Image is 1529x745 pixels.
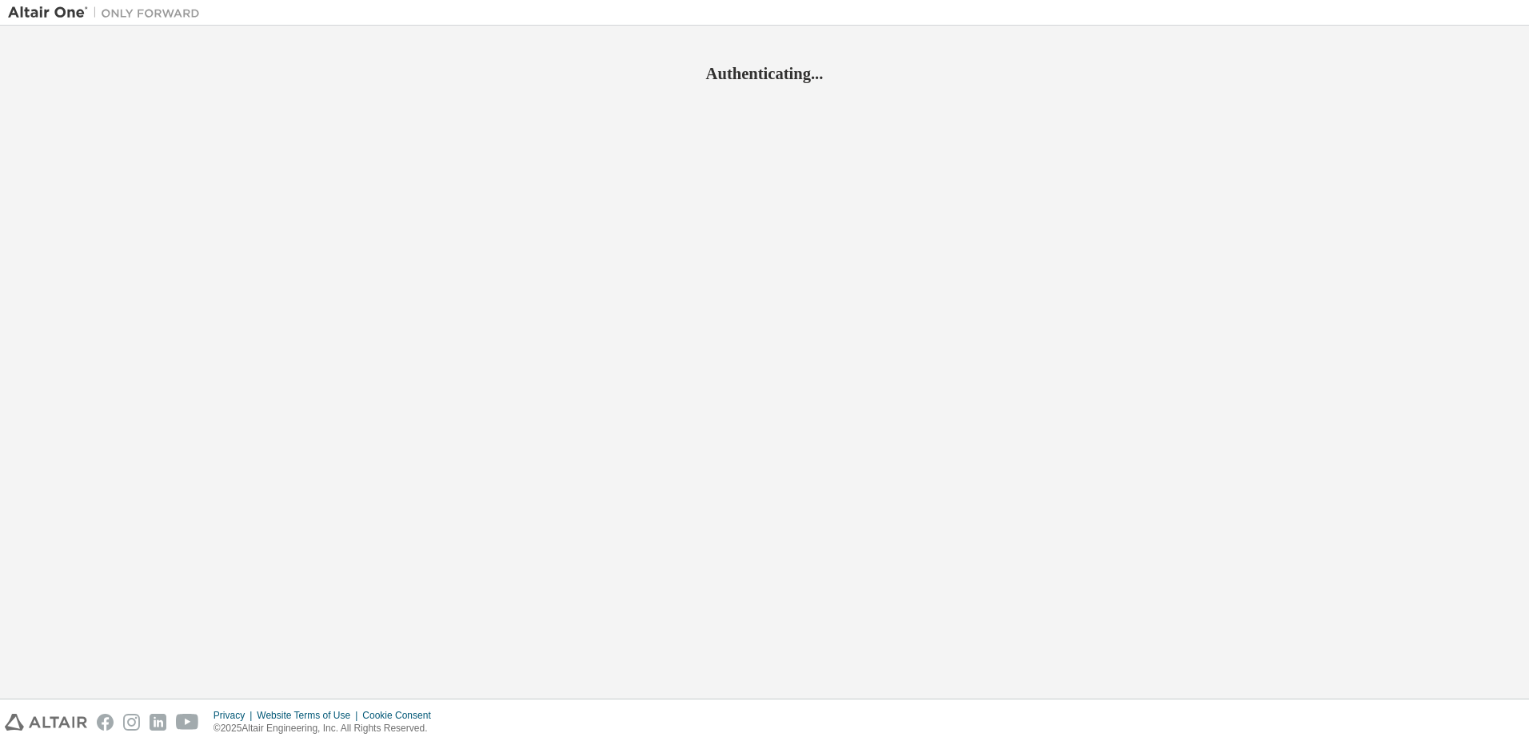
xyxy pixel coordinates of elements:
[5,714,87,731] img: altair_logo.svg
[257,709,362,722] div: Website Terms of Use
[8,63,1521,84] h2: Authenticating...
[150,714,166,731] img: linkedin.svg
[214,709,257,722] div: Privacy
[8,5,208,21] img: Altair One
[362,709,440,722] div: Cookie Consent
[123,714,140,731] img: instagram.svg
[176,714,199,731] img: youtube.svg
[214,722,441,735] p: © 2025 Altair Engineering, Inc. All Rights Reserved.
[97,714,114,731] img: facebook.svg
